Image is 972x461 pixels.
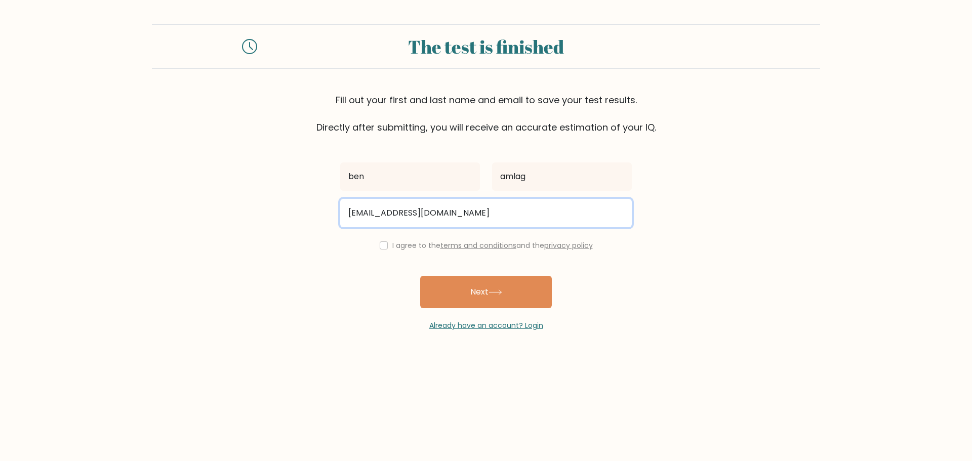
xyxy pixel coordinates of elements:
[492,162,632,191] input: Last name
[152,93,820,134] div: Fill out your first and last name and email to save your test results. Directly after submitting,...
[544,240,593,250] a: privacy policy
[392,240,593,250] label: I agree to the and the
[340,199,632,227] input: Email
[440,240,516,250] a: terms and conditions
[269,33,703,60] div: The test is finished
[420,276,552,308] button: Next
[340,162,480,191] input: First name
[429,320,543,330] a: Already have an account? Login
